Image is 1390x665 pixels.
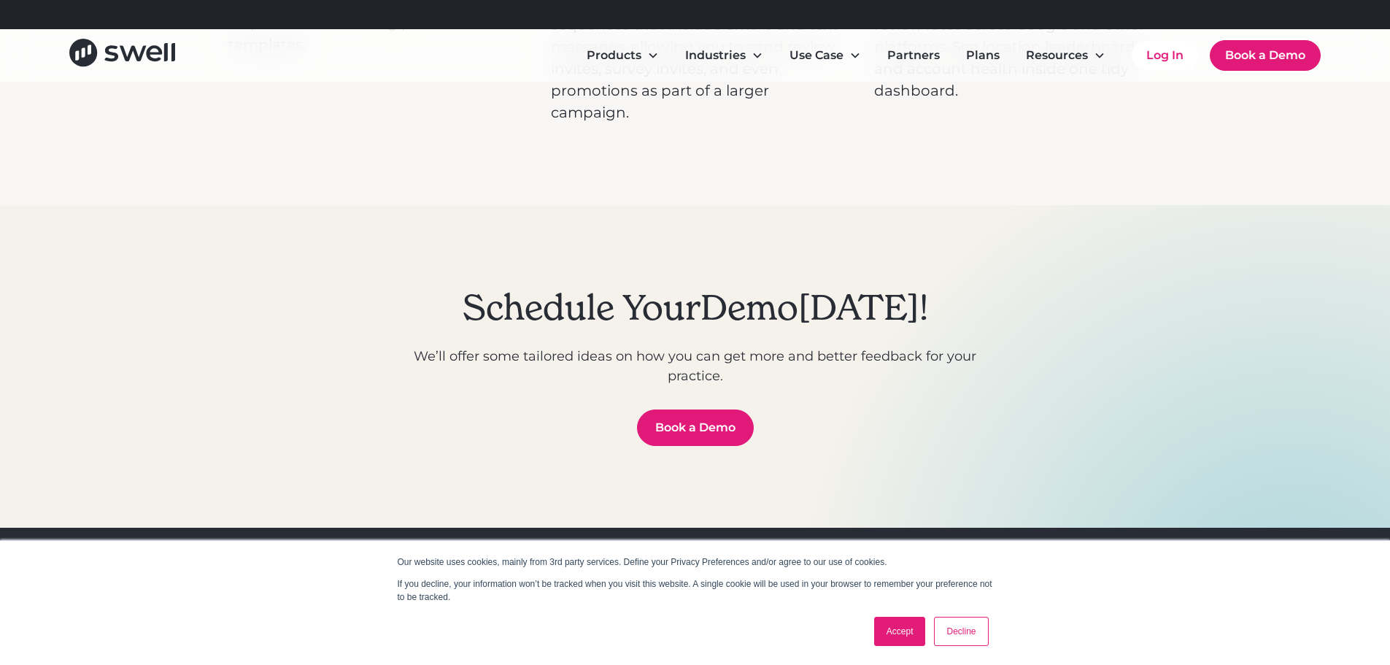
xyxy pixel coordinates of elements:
[673,41,775,70] div: Industries
[463,287,928,329] h2: Schedule Your [DATE]!
[700,285,798,329] span: Demo
[389,347,1002,386] p: We’ll offer some tailored ideas on how you can get more and better feedback for your practice.
[1026,47,1088,64] div: Resources
[587,47,641,64] div: Products
[954,41,1011,70] a: Plans
[69,39,175,72] a: home
[685,47,746,64] div: Industries
[778,41,873,70] div: Use Case
[934,617,988,646] a: Decline
[398,577,993,604] p: If you decline, your information won’t be tracked when you visit this website. A single cookie wi...
[398,556,993,569] p: Our website uses cookies, mainly from 3rd party services. Define your Privacy Preferences and/or ...
[1210,40,1321,71] a: Book a Demo
[876,41,951,70] a: Partners
[1014,41,1117,70] div: Resources
[1132,41,1198,70] a: Log In
[637,410,754,446] a: Book a Demo
[874,617,926,646] a: Accept
[575,41,671,70] div: Products
[789,47,843,64] div: Use Case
